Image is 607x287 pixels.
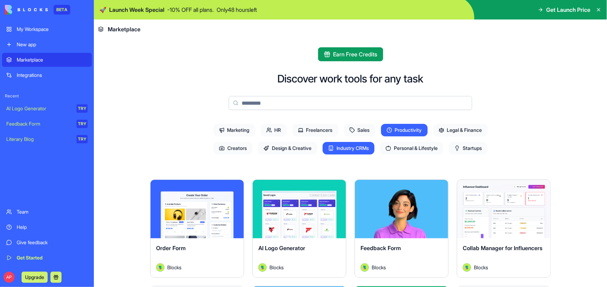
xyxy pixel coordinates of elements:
[2,38,92,51] a: New app
[261,124,287,136] span: HR
[213,124,255,136] span: Marketing
[463,263,471,272] img: Avatar
[17,72,88,79] div: Integrations
[54,5,70,15] div: BETA
[474,264,488,271] span: Blocks
[463,245,542,252] span: Collab Manager for Influencers
[361,245,401,252] span: Feedback Form
[5,5,70,15] a: BETA
[5,5,48,15] img: logo
[22,273,48,280] a: Upgrade
[17,41,88,48] div: New app
[17,208,88,215] div: Team
[167,264,181,271] span: Blocks
[258,142,317,154] span: Design & Creative
[213,142,252,154] span: Creators
[269,264,284,271] span: Blocks
[17,224,88,231] div: Help
[278,72,423,85] h2: Discover work tools for any task
[2,22,92,36] a: My Workspace
[2,132,92,146] a: Literary BlogTRY
[361,263,369,272] img: Avatar
[433,124,488,136] span: Legal & Finance
[2,220,92,234] a: Help
[108,25,140,33] span: Marketplace
[156,245,186,252] span: Order Form
[2,93,92,99] span: Recent
[150,180,244,278] a: Order FormAvatarBlocks
[76,135,88,143] div: TRY
[2,117,92,131] a: Feedback FormTRY
[318,47,383,61] button: Earn Free Credits
[109,6,164,14] span: Launch Week Special
[258,263,267,272] img: Avatar
[3,272,15,283] span: AP
[6,105,72,112] div: AI Logo Generator
[381,124,428,136] span: Productivity
[258,245,305,252] span: AI Logo Generator
[2,102,92,115] a: AI Logo GeneratorTRY
[2,236,92,249] a: Give feedback
[344,124,375,136] span: Sales
[156,263,164,272] img: Avatar
[99,6,106,14] span: 🚀
[217,6,257,14] p: Only 48 hours left
[17,56,88,63] div: Marketplace
[167,6,214,14] p: - 10 % OFF all plans.
[457,180,551,278] a: Collab Manager for InfluencersAvatarBlocks
[22,272,48,283] button: Upgrade
[333,50,378,58] span: Earn Free Credits
[17,239,88,246] div: Give feedback
[2,68,92,82] a: Integrations
[2,251,92,265] a: Get Started
[546,6,590,14] span: Get Launch Price
[6,120,72,127] div: Feedback Form
[17,254,88,261] div: Get Started
[6,136,72,143] div: Literary Blog
[2,53,92,67] a: Marketplace
[17,26,88,33] div: My Workspace
[449,142,487,154] span: Startups
[292,124,338,136] span: Freelancers
[252,180,346,278] a: AI Logo GeneratorAvatarBlocks
[76,120,88,128] div: TRY
[355,180,448,278] a: Feedback FormAvatarBlocks
[372,264,386,271] span: Blocks
[380,142,443,154] span: Personal & Lifestyle
[2,205,92,219] a: Team
[323,142,374,154] span: Industry CRMs
[76,104,88,113] div: TRY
